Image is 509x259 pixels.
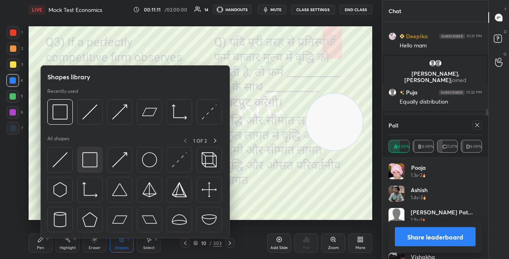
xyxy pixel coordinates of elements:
img: svg+xml;charset=utf-8,%3Csvg%20xmlns%3D%22http%3A%2F%2Fwww.w3.org%2F2000%2Fsvg%22%20width%3D%2230... [172,152,187,167]
h4: Mock Test Economics [49,6,102,14]
button: HANDOUTS [213,5,251,14]
img: svg+xml;charset=utf-8,%3Csvg%20xmlns%3D%22http%3A%2F%2Fwww.w3.org%2F2000%2Fsvg%22%20width%3D%2233... [82,182,97,197]
img: fb47d9fd20e14451928b5da671680e54.jpg [389,186,404,202]
img: svg+xml;charset=utf-8,%3Csvg%20xmlns%3D%22http%3A%2F%2Fwww.w3.org%2F2000%2Fsvg%22%20width%3D%2233... [172,104,187,120]
img: svg+xml;charset=utf-8,%3Csvg%20xmlns%3D%22http%3A%2F%2Fwww.w3.org%2F2000%2Fsvg%22%20width%3D%2244... [112,212,127,227]
p: 1 OF 2 [193,137,207,144]
h5: 1.4s [411,194,418,201]
img: no-rating-badge.077c3623.svg [400,90,404,95]
img: svg+xml;charset=utf-8,%3Csvg%20xmlns%3D%22http%3A%2F%2Fwww.w3.org%2F2000%2Fsvg%22%20width%3D%2230... [202,104,217,120]
img: svg+xml;charset=utf-8,%3Csvg%20xmlns%3D%22http%3A%2F%2Fwww.w3.org%2F2000%2Fsvg%22%20width%3D%2234... [82,152,97,167]
img: svg+xml;charset=utf-8,%3Csvg%20xmlns%3D%22http%3A%2F%2Fwww.w3.org%2F2000%2Fsvg%22%20width%3D%2230... [52,182,68,197]
h5: 1 [420,216,422,224]
div: 6 [6,106,23,119]
img: Learner_Badge_beginner_1_8b307cf2a0.svg [400,34,404,39]
span: joined [451,76,466,84]
div: L [128,237,130,241]
div: S [155,237,157,241]
h4: [PERSON_NAME] Pat... [411,208,473,216]
img: svg+xml;charset=utf-8,%3Csvg%20xmlns%3D%22http%3A%2F%2Fwww.w3.org%2F2000%2Fsvg%22%20width%3D%2238... [112,182,127,197]
img: svg+xml;charset=utf-8,%3Csvg%20xmlns%3D%22http%3A%2F%2Fwww.w3.org%2F2000%2Fsvg%22%20width%3D%2234... [172,182,187,197]
img: svg+xml;charset=utf-8,%3Csvg%20xmlns%3D%22http%3A%2F%2Fwww.w3.org%2F2000%2Fsvg%22%20width%3D%2230... [82,104,97,120]
h6: Deepika [404,32,428,40]
div: Hello mam [400,42,482,50]
div: Shapes [115,246,128,250]
div: 10 [200,241,208,245]
img: default.png [389,88,396,96]
p: G [503,51,507,57]
img: svg+xml;charset=utf-8,%3Csvg%20xmlns%3D%22http%3A%2F%2Fwww.w3.org%2F2000%2Fsvg%22%20width%3D%2244... [142,212,157,227]
img: svg+xml;charset=utf-8,%3Csvg%20xmlns%3D%22http%3A%2F%2Fwww.w3.org%2F2000%2Fsvg%22%20width%3D%2234... [82,212,97,227]
img: svg+xml;charset=utf-8,%3Csvg%20xmlns%3D%22http%3A%2F%2Fwww.w3.org%2F2000%2Fsvg%22%20width%3D%2230... [52,152,68,167]
div: H [73,237,76,241]
img: svg+xml;charset=utf-8,%3Csvg%20xmlns%3D%22http%3A%2F%2Fwww.w3.org%2F2000%2Fsvg%22%20width%3D%2228... [52,212,68,227]
h4: Poll [389,121,398,129]
p: D [504,29,507,35]
div: 10:32 PM [466,90,482,95]
p: [PERSON_NAME], [PERSON_NAME] [389,71,482,83]
div: P [47,237,49,241]
img: svg+xml;charset=utf-8,%3Csvg%20xmlns%3D%22http%3A%2F%2Fwww.w3.org%2F2000%2Fsvg%22%20width%3D%2235... [202,152,217,167]
div: grid [389,163,482,259]
div: 3 [7,58,23,71]
img: 4P8fHbbgJtejmAAAAAElFTkSuQmCC [439,34,465,39]
img: svg+xml;charset=utf-8,%3Csvg%20xmlns%3D%22http%3A%2F%2Fwww.w3.org%2F2000%2Fsvg%22%20width%3D%2230... [112,104,127,120]
span: mute [270,7,282,12]
button: End Class [340,5,372,14]
div: / [209,241,212,245]
p: T [504,6,507,12]
h5: Shapes library [47,72,90,82]
div: 10:31 PM [466,34,482,39]
p: Chat [382,0,408,22]
img: svg+xml;charset=utf-8,%3Csvg%20xmlns%3D%22http%3A%2F%2Fwww.w3.org%2F2000%2Fsvg%22%20width%3D%2234... [52,104,68,120]
div: 4 [6,74,23,87]
img: 0dc255b5ad034f5299b95142f5b63163.jpg [389,32,396,40]
img: svg+xml;charset=utf-8,%3Csvg%20xmlns%3D%22http%3A%2F%2Fwww.w3.org%2F2000%2Fsvg%22%20width%3D%2230... [112,152,127,167]
div: Add Slide [270,246,288,250]
img: 3 [389,163,404,179]
img: svg+xml;charset=utf-8,%3Csvg%20xmlns%3D%22http%3A%2F%2Fwww.w3.org%2F2000%2Fsvg%22%20width%3D%2236... [142,152,157,167]
div: Zoom [328,246,339,250]
img: svg+xml;charset=utf-8,%3Csvg%20xmlns%3D%22http%3A%2F%2Fwww.w3.org%2F2000%2Fsvg%22%20width%3D%2238... [172,212,187,227]
button: Share leaderboard [395,227,476,246]
div: Pen [37,246,44,250]
h5: 1.3s [411,172,418,179]
img: streak-poll-icon.44701ccd.svg [422,173,426,177]
div: LIVE [29,5,45,14]
div: 14 [204,8,208,12]
div: Highlight [60,246,76,250]
div: Select [143,246,155,250]
button: mute [258,5,286,14]
img: default.png [429,59,437,67]
img: svg+xml;charset=utf-8,%3Csvg%20xmlns%3D%22http%3A%2F%2Fwww.w3.org%2F2000%2Fsvg%22%20width%3D%2234... [142,182,157,197]
h5: • [418,172,420,179]
img: default.png [434,59,442,67]
div: More [356,246,365,250]
div: 1 [7,26,23,39]
h5: 3 [420,194,423,201]
img: default.png [389,208,404,224]
button: CLASS SETTINGS [291,5,335,14]
div: grid [382,22,488,198]
h5: 1.9s [411,216,418,224]
img: svg+xml;charset=utf-8,%3Csvg%20xmlns%3D%22http%3A%2F%2Fwww.w3.org%2F2000%2Fsvg%22%20width%3D%2238... [202,212,217,227]
p: Recently used [47,88,78,94]
img: streak-poll-icon.44701ccd.svg [422,218,425,222]
h4: Ashish [411,186,427,194]
img: streak-poll-icon.44701ccd.svg [423,196,426,200]
div: 303 [213,239,222,247]
h4: Pooja [411,163,426,172]
div: 2 [7,42,23,55]
h5: • [418,216,420,224]
h5: 2 [420,172,422,179]
div: Eraser [89,246,101,250]
h5: • [418,194,420,201]
img: svg+xml;charset=utf-8,%3Csvg%20xmlns%3D%22http%3A%2F%2Fwww.w3.org%2F2000%2Fsvg%22%20width%3D%2244... [142,104,157,120]
div: 7 [7,122,23,135]
img: svg+xml;charset=utf-8,%3Csvg%20xmlns%3D%22http%3A%2F%2Fwww.w3.org%2F2000%2Fsvg%22%20width%3D%2240... [202,182,217,197]
h6: Puja [404,88,418,96]
p: All shapes [47,135,69,145]
div: Equally distribution [400,98,482,106]
img: 4P8fHbbgJtejmAAAAAElFTkSuQmCC [439,90,464,95]
div: 5 [6,90,23,103]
